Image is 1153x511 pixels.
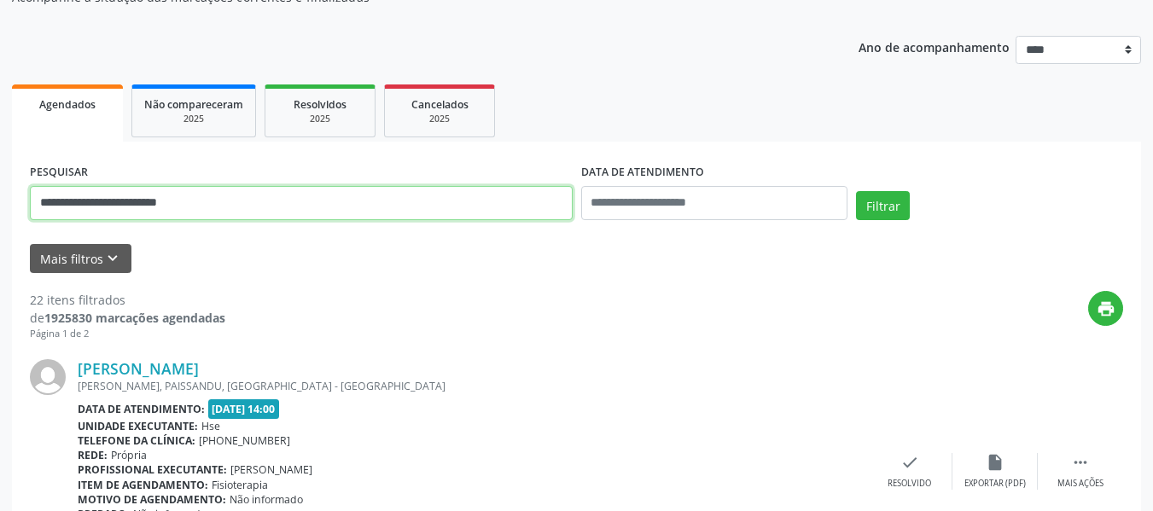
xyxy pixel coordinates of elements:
[39,97,96,112] span: Agendados
[30,160,88,186] label: PESQUISAR
[78,379,867,393] div: [PERSON_NAME], PAISSANDU, [GEOGRAPHIC_DATA] - [GEOGRAPHIC_DATA]
[230,492,303,507] span: Não informado
[78,448,108,462] b: Rede:
[78,462,227,477] b: Profissional executante:
[859,36,1010,57] p: Ano de acompanhamento
[900,453,919,472] i: check
[277,113,363,125] div: 2025
[30,359,66,395] img: img
[78,359,199,378] a: [PERSON_NAME]
[397,113,482,125] div: 2025
[1071,453,1090,472] i: 
[78,433,195,448] b: Telefone da clínica:
[1097,299,1115,318] i: print
[44,310,225,326] strong: 1925830 marcações agendadas
[964,478,1026,490] div: Exportar (PDF)
[30,309,225,327] div: de
[199,433,290,448] span: [PHONE_NUMBER]
[1088,291,1123,326] button: print
[856,191,910,220] button: Filtrar
[411,97,469,112] span: Cancelados
[103,249,122,268] i: keyboard_arrow_down
[78,478,208,492] b: Item de agendamento:
[78,492,226,507] b: Motivo de agendamento:
[30,327,225,341] div: Página 1 de 2
[212,478,268,492] span: Fisioterapia
[208,399,280,419] span: [DATE] 14:00
[888,478,931,490] div: Resolvido
[581,160,704,186] label: DATA DE ATENDIMENTO
[111,448,147,462] span: Própria
[30,244,131,274] button: Mais filtroskeyboard_arrow_down
[201,419,220,433] span: Hse
[78,402,205,416] b: Data de atendimento:
[144,113,243,125] div: 2025
[30,291,225,309] div: 22 itens filtrados
[294,97,346,112] span: Resolvidos
[1057,478,1104,490] div: Mais ações
[986,453,1005,472] i: insert_drive_file
[144,97,243,112] span: Não compareceram
[78,419,198,433] b: Unidade executante:
[230,462,312,477] span: [PERSON_NAME]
